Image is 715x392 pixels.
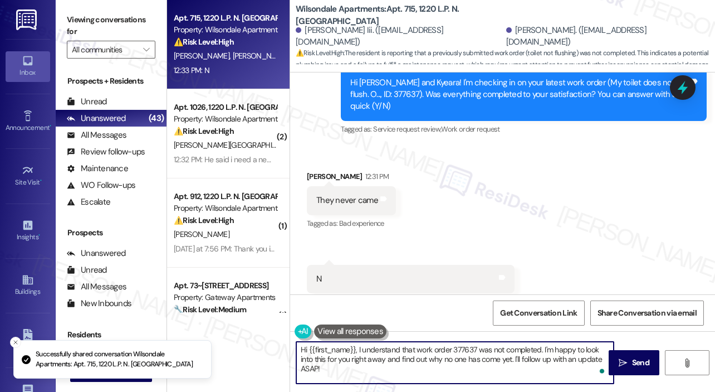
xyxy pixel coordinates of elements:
[67,248,126,259] div: Unanswered
[363,171,389,182] div: 12:31 PM
[67,163,128,175] div: Maintenance
[174,101,277,113] div: Apt. 1026, 1220 L.P. N. [GEOGRAPHIC_DATA]
[16,9,39,30] img: ResiDesk Logo
[56,75,166,87] div: Prospects + Residents
[143,45,149,54] i: 
[174,304,246,314] strong: 🔧 Risk Level: Medium
[174,126,234,136] strong: ⚠️ Risk Level: High
[316,273,321,285] div: N
[506,25,707,49] div: [PERSON_NAME]. ([EMAIL_ADDRESS][DOMAIN_NAME])
[6,216,50,246] a: Insights •
[56,329,166,341] div: Residents
[174,37,234,47] strong: ⚠️ Risk Level: High
[493,301,584,326] button: Get Conversation Link
[6,161,50,191] a: Site Visit •
[38,231,40,239] span: •
[609,350,659,375] button: Send
[67,113,126,124] div: Unanswered
[174,140,300,150] span: [PERSON_NAME][GEOGRAPHIC_DATA]
[67,281,126,293] div: All Messages
[67,11,155,41] label: Viewing conversations for
[296,25,503,49] div: [PERSON_NAME] Iii. ([EMAIL_ADDRESS][DOMAIN_NAME])
[174,280,277,292] div: Apt. 73~[STREET_ADDRESS]
[174,12,277,24] div: Apt. 715, 1220 L.P. N. [GEOGRAPHIC_DATA]
[174,292,277,303] div: Property: Gateway Apartments
[67,129,126,141] div: All Messages
[174,244,305,254] div: [DATE] at 7:56 PM: Thank you in advance
[67,180,135,191] div: WO Follow-ups
[67,298,131,309] div: New Inbounds
[40,177,42,185] span: •
[67,196,110,208] div: Escalate
[174,215,234,225] strong: ⚠️ Risk Level: High
[56,227,166,239] div: Prospects
[72,41,138,59] input: All communities
[174,24,277,36] div: Property: Wilsondale Apartments
[307,215,396,231] div: Tagged as:
[296,342,614,384] textarea: To enrich screen reader interactions, please activate Accessibility in Grammarly extension settings
[174,191,277,202] div: Apt. 912, 1220 L.P. N. [GEOGRAPHIC_DATA]
[233,51,294,61] span: [PERSON_NAME] Iii
[174,65,209,75] div: 12:33 PM: N
[10,337,21,348] button: Close toast
[174,202,277,214] div: Property: Wilsondale Apartments
[307,293,515,309] div: Tagged as:
[36,350,202,369] p: Successfully shared conversation Wilsondale Apartments: Apt. 715, 1220 L.P. N. [GEOGRAPHIC_DATA]
[174,154,503,164] div: 12:32 PM: He said i need a new washer machine [DATE] but it's [DATE] and haven't heard anything back
[67,96,107,108] div: Unread
[296,49,344,57] strong: ⚠️ Risk Level: High
[67,264,107,276] div: Unread
[590,301,704,326] button: Share Conversation via email
[316,195,378,206] div: They never came
[174,113,277,125] div: Property: Wilsondale Apartments
[598,307,697,319] span: Share Conversation via email
[174,51,233,61] span: [PERSON_NAME]
[307,171,396,186] div: [PERSON_NAME]
[6,270,50,301] a: Buildings
[441,124,499,134] span: Work order request
[146,110,166,127] div: (43)
[174,229,229,239] span: [PERSON_NAME]
[339,219,384,228] span: Bad experience
[341,121,707,137] div: Tagged as:
[373,124,441,134] span: Service request review ,
[683,359,691,367] i: 
[50,122,51,130] span: •
[6,51,50,81] a: Inbox
[632,357,649,369] span: Send
[500,307,577,319] span: Get Conversation Link
[6,326,50,356] a: Leads
[296,47,715,71] span: : The resident is reporting that a previously submitted work order (toilet not flushing) was not ...
[67,146,145,158] div: Review follow-ups
[350,77,689,113] div: Hi [PERSON_NAME] and Kyeara! I'm checking in on your latest work order (My toilet does not flush....
[619,359,627,367] i: 
[296,3,518,27] b: Wilsondale Apartments: Apt. 715, 1220 L.P. N. [GEOGRAPHIC_DATA]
